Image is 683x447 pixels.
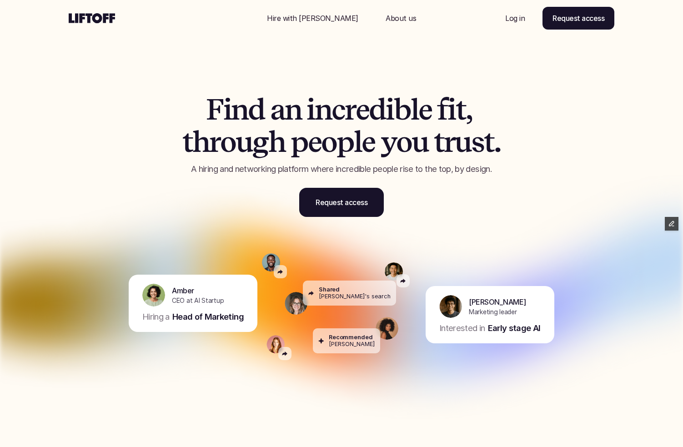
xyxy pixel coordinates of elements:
span: i [386,94,394,126]
p: Early stage AI [488,322,541,334]
span: e [418,94,432,126]
a: Nav Link [256,7,369,29]
span: s [471,126,484,158]
a: Nav Link [375,7,427,29]
p: Shared [319,286,340,293]
span: o [396,126,412,158]
span: t [434,126,444,158]
p: Request access [552,13,604,24]
span: n [285,94,301,126]
span: i [306,94,315,126]
span: b [394,94,411,126]
span: h [268,126,285,158]
span: p [336,126,354,158]
span: r [345,94,356,126]
span: d [248,94,265,126]
p: [PERSON_NAME] [329,341,375,347]
p: [PERSON_NAME]'s search [319,293,391,300]
span: n [315,94,331,126]
p: Recommended [329,334,373,341]
span: i [223,94,231,126]
span: h [192,126,209,158]
span: r [209,126,220,158]
span: n [231,94,248,126]
p: Hire with [PERSON_NAME] [267,13,358,24]
span: e [308,126,321,158]
span: l [354,126,362,158]
p: Marketing leader [469,307,517,316]
p: About us [386,13,416,24]
p: Hiring a [142,311,170,323]
span: t [456,94,466,126]
span: p [291,126,308,158]
span: g [252,126,268,158]
span: t [484,126,494,158]
span: r [444,126,455,158]
p: Head of Marketing [172,311,244,323]
span: o [321,126,336,158]
a: Request access [299,188,384,217]
button: Edit Framer Content [665,217,678,231]
span: t [182,126,192,158]
a: Nav Link [494,7,536,29]
span: a [270,94,285,126]
span: l [411,94,418,126]
span: f [437,94,447,126]
span: u [236,126,252,158]
span: e [356,94,369,126]
p: [PERSON_NAME] [469,296,526,307]
p: Log in [505,13,525,24]
p: Request access [316,197,367,208]
span: y [381,126,397,158]
p: Amber [172,285,194,296]
span: u [454,126,471,158]
a: Request access [542,7,614,30]
span: o [220,126,236,158]
span: c [331,94,345,126]
span: e [362,126,375,158]
span: F [206,94,223,126]
span: u [412,126,428,158]
p: Interested in [439,322,485,334]
span: . [494,126,501,158]
span: d [369,94,386,126]
p: CEO at AI Startup [172,296,224,305]
span: , [466,94,472,126]
p: A hiring and networking platform where incredible people rise to the top, by design. [148,163,535,175]
span: i [447,94,456,126]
